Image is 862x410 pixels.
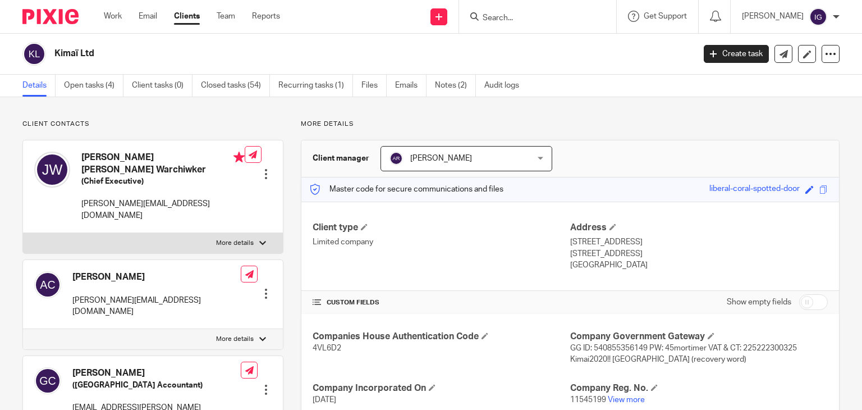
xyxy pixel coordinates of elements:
[233,152,245,163] i: Primary
[570,259,828,271] p: [GEOGRAPHIC_DATA]
[72,367,241,379] h4: [PERSON_NAME]
[313,331,570,343] h4: Companies House Authentication Code
[22,42,46,66] img: svg%3E
[104,11,122,22] a: Work
[570,396,606,404] span: 11545199
[570,248,828,259] p: [STREET_ADDRESS]
[22,9,79,24] img: Pixie
[313,344,341,352] span: 4VL6D2
[72,295,241,318] p: [PERSON_NAME][EMAIL_ADDRESS][DOMAIN_NAME]
[313,222,570,234] h4: Client type
[410,154,472,162] span: [PERSON_NAME]
[217,11,235,22] a: Team
[313,298,570,307] h4: CUSTOM FIELDS
[34,271,61,298] img: svg%3E
[313,236,570,248] p: Limited company
[139,11,157,22] a: Email
[570,236,828,248] p: [STREET_ADDRESS]
[216,239,254,248] p: More details
[395,75,427,97] a: Emails
[313,153,369,164] h3: Client manager
[389,152,403,165] img: svg%3E
[72,380,241,391] h5: ([GEOGRAPHIC_DATA] Accountant)
[81,152,245,176] h4: [PERSON_NAME] [PERSON_NAME] Warchiwker
[34,152,70,188] img: svg%3E
[81,198,245,221] p: [PERSON_NAME][EMAIL_ADDRESS][DOMAIN_NAME]
[809,8,827,26] img: svg%3E
[310,184,503,195] p: Master code for secure communications and files
[34,367,61,394] img: svg%3E
[72,271,241,283] h4: [PERSON_NAME]
[704,45,769,63] a: Create task
[484,75,528,97] a: Audit logs
[22,75,56,97] a: Details
[742,11,804,22] p: [PERSON_NAME]
[709,183,800,196] div: liberal-coral-spotted-door
[435,75,476,97] a: Notes (2)
[54,48,561,60] h2: Kimaï Ltd
[174,11,200,22] a: Clients
[81,176,245,187] h5: (Chief Executive)
[727,297,791,308] label: Show empty fields
[252,11,280,22] a: Reports
[301,120,840,129] p: More details
[278,75,353,97] a: Recurring tasks (1)
[570,222,828,234] h4: Address
[570,344,797,363] span: GG ID: 540855356149 PW: 45mortimer VAT & CT: 225222300325 Kimai2020!! [GEOGRAPHIC_DATA] (recovery...
[201,75,270,97] a: Closed tasks (54)
[644,12,687,20] span: Get Support
[216,335,254,344] p: More details
[64,75,123,97] a: Open tasks (4)
[608,396,645,404] a: View more
[22,120,283,129] p: Client contacts
[570,382,828,394] h4: Company Reg. No.
[313,396,336,404] span: [DATE]
[361,75,387,97] a: Files
[132,75,192,97] a: Client tasks (0)
[313,382,570,394] h4: Company Incorporated On
[482,13,583,24] input: Search
[570,331,828,343] h4: Company Government Gateway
